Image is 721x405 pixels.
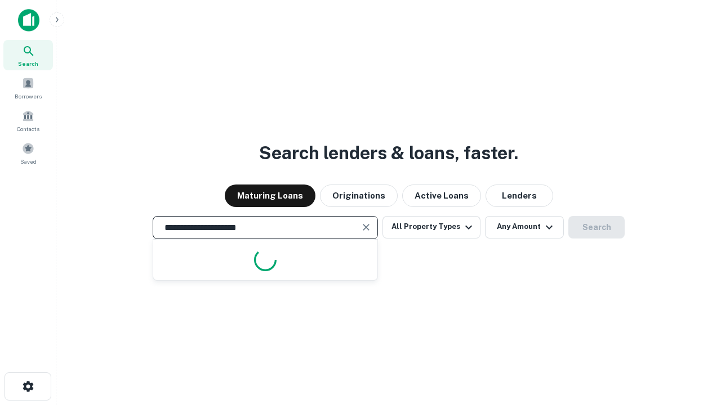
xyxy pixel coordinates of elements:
[225,184,315,207] button: Maturing Loans
[485,216,564,238] button: Any Amount
[17,124,39,133] span: Contacts
[259,139,518,166] h3: Search lenders & loans, faster.
[3,73,53,103] a: Borrowers
[665,315,721,369] iframe: Chat Widget
[320,184,398,207] button: Originations
[18,59,38,68] span: Search
[3,40,53,70] a: Search
[358,219,374,235] button: Clear
[3,105,53,136] a: Contacts
[486,184,553,207] button: Lenders
[402,184,481,207] button: Active Loans
[15,92,42,101] span: Borrowers
[382,216,480,238] button: All Property Types
[3,138,53,168] a: Saved
[20,157,37,166] span: Saved
[18,9,39,31] img: capitalize-icon.png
